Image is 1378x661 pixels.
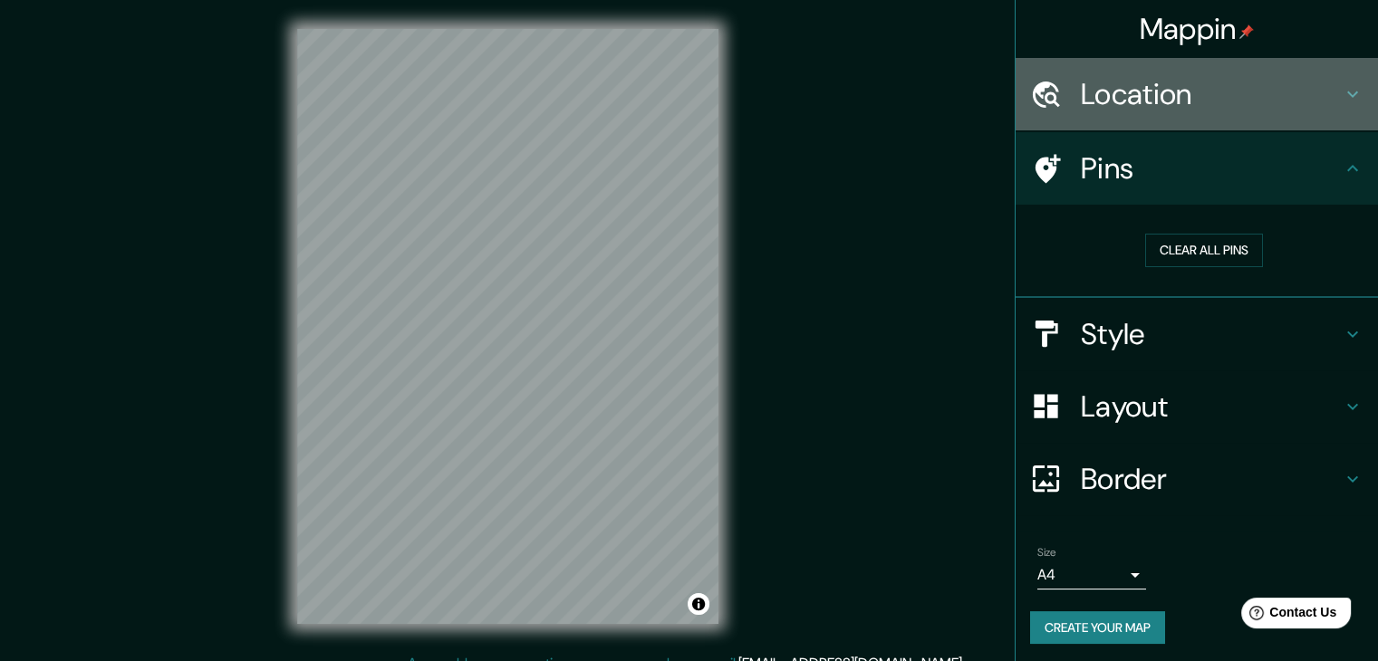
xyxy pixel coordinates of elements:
[1081,76,1342,112] h4: Location
[1037,544,1056,560] label: Size
[688,593,709,615] button: Toggle attribution
[1016,58,1378,130] div: Location
[1081,150,1342,187] h4: Pins
[1140,11,1255,47] h4: Mappin
[1081,461,1342,497] h4: Border
[1081,316,1342,352] h4: Style
[1016,132,1378,205] div: Pins
[1081,388,1342,425] h4: Layout
[1016,443,1378,515] div: Border
[1030,611,1165,645] button: Create your map
[1217,590,1358,641] iframe: Help widget launcher
[1037,560,1146,589] div: A4
[297,29,718,624] canvas: Map
[1016,298,1378,370] div: Style
[1145,234,1263,267] button: Clear all pins
[1016,370,1378,443] div: Layout
[1239,24,1254,39] img: pin-icon.png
